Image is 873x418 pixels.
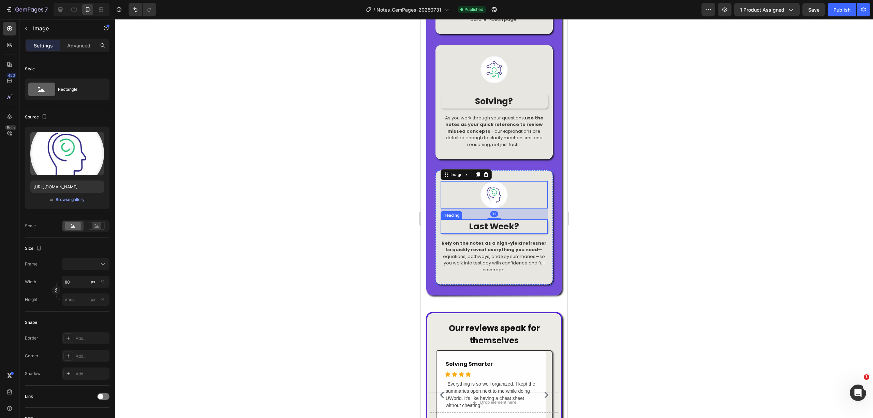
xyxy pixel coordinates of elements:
[67,42,90,49] p: Advanced
[373,6,375,13] span: /
[50,196,54,204] span: or
[376,6,441,13] span: Notes_GemPages-20250731
[58,82,100,97] div: Rectangle
[76,335,108,342] div: Add...
[25,319,37,326] div: Shape
[25,66,35,72] div: Style
[5,125,16,130] div: Beta
[25,223,36,229] div: Scale
[101,279,105,285] div: %
[25,261,38,267] label: Frame
[3,3,51,16] button: 7
[62,276,109,288] input: px%
[91,279,95,285] div: px
[828,3,856,16] button: Publish
[833,6,850,13] div: Publish
[25,393,33,400] div: Link
[25,279,36,285] label: Width
[421,19,567,418] iframe: To enrich screen reader interactions, please activate Accessibility in Grammarly extension settings
[33,24,91,32] p: Image
[30,132,104,175] img: preview-image
[55,196,85,203] button: Browse gallery
[864,374,869,380] span: 1
[464,6,483,13] span: Published
[89,296,97,304] button: %
[34,42,53,49] p: Settings
[25,371,41,377] div: Shadow
[99,296,107,304] button: px
[740,6,784,13] span: 1 product assigned
[56,197,85,203] div: Browse gallery
[76,353,108,359] div: Add...
[89,278,97,286] button: %
[129,3,156,16] div: Undo/Redo
[76,371,108,377] div: Add...
[6,73,16,78] div: 450
[808,7,819,13] span: Save
[802,3,825,16] button: Save
[99,278,107,286] button: px
[91,297,95,303] div: px
[62,293,109,306] input: px%
[45,5,48,14] p: 7
[25,244,43,253] div: Size
[101,297,105,303] div: %
[25,353,39,359] div: Corner
[25,113,48,122] div: Source
[25,297,38,303] label: Height
[734,3,800,16] button: 1 product assigned
[30,181,104,193] input: https://example.com/image.jpg
[850,385,866,401] iframe: Intercom live chat
[25,335,38,341] div: Border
